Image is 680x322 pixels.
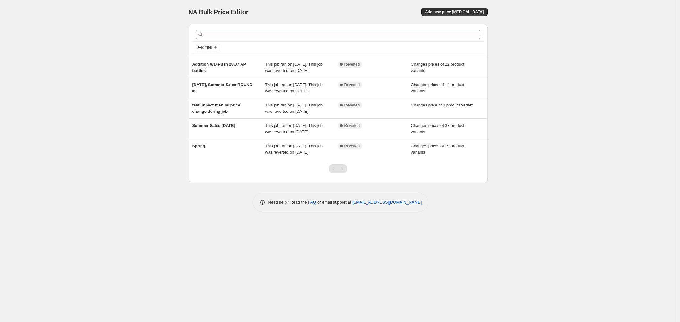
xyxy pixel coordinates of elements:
nav: Pagination [329,164,347,173]
span: Changes prices of 14 product variants [411,82,464,93]
span: Reverted [344,144,360,149]
a: FAQ [308,200,316,205]
span: NA Bulk Price Editor [189,8,249,15]
span: Reverted [344,82,360,87]
span: This job ran on [DATE]. This job was reverted on [DATE]. [265,82,323,93]
span: Summer Sales [DATE] [192,123,235,128]
span: Addition WD Push 28.07 AP bottles [192,62,246,73]
span: test impact manual price change during job [192,103,240,114]
span: Changes prices of 37 product variants [411,123,464,134]
span: or email support at [316,200,352,205]
span: Changes prices of 19 product variants [411,144,464,155]
span: Changes price of 1 product variant [411,103,473,107]
span: Reverted [344,123,360,128]
a: [EMAIL_ADDRESS][DOMAIN_NAME] [352,200,422,205]
span: Reverted [344,62,360,67]
button: Add filter [195,44,220,51]
span: This job ran on [DATE]. This job was reverted on [DATE]. [265,144,323,155]
button: Add new price [MEDICAL_DATA] [421,8,487,16]
span: This job ran on [DATE]. This job was reverted on [DATE]. [265,123,323,134]
span: Changes prices of 22 product variants [411,62,464,73]
span: This job ran on [DATE]. This job was reverted on [DATE]. [265,103,323,114]
span: Add filter [198,45,212,50]
span: [DATE], Summer Sales ROUND #2 [192,82,252,93]
span: Need help? Read the [268,200,308,205]
span: Reverted [344,103,360,108]
span: This job ran on [DATE]. This job was reverted on [DATE]. [265,62,323,73]
span: Spring [192,144,205,148]
span: Add new price [MEDICAL_DATA] [425,9,484,14]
